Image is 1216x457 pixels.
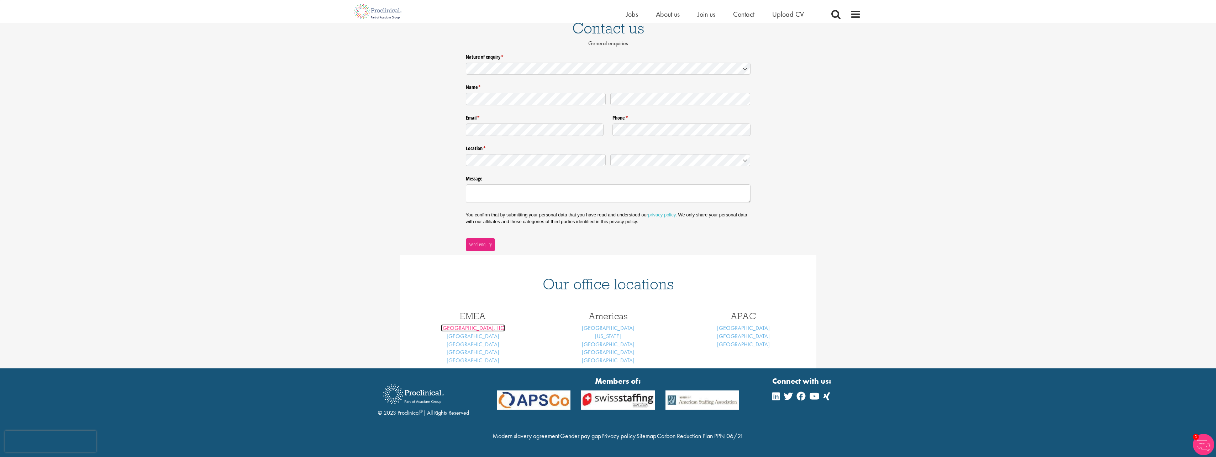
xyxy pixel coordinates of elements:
[378,379,469,417] div: © 2023 Proclinical | All Rights Reserved
[595,332,621,340] a: [US_STATE]
[626,10,638,19] a: Jobs
[772,375,833,387] strong: Connect with us:
[447,348,499,356] a: [GEOGRAPHIC_DATA]
[717,341,770,348] a: [GEOGRAPHIC_DATA]
[447,357,499,364] a: [GEOGRAPHIC_DATA]
[601,432,636,440] a: Privacy policy
[411,276,806,292] h1: Our office locations
[466,82,751,91] legend: Name
[576,390,660,410] img: APSCo
[733,10,754,19] a: Contact
[378,379,449,409] img: Proclinical Recruitment
[466,93,606,105] input: First
[546,311,670,321] h3: Americas
[1193,434,1214,455] img: Chatbot
[466,173,751,182] label: Message
[660,390,744,410] img: APSCo
[411,311,535,321] h3: EMEA
[612,112,751,121] label: Phone
[447,332,499,340] a: [GEOGRAPHIC_DATA]
[717,332,770,340] a: [GEOGRAPHIC_DATA]
[772,10,804,19] a: Upload CV
[466,238,495,251] button: Send enquiry
[5,431,96,452] iframe: reCAPTCHA
[492,390,576,410] img: APSCo
[610,154,751,167] input: Country
[582,341,635,348] a: [GEOGRAPHIC_DATA]
[582,348,635,356] a: [GEOGRAPHIC_DATA]
[582,324,635,332] a: [GEOGRAPHIC_DATA]
[681,311,806,321] h3: APAC
[698,10,715,19] a: Join us
[493,432,559,440] a: Modern slavery agreement
[656,10,680,19] a: About us
[466,212,751,225] p: You confirm that by submitting your personal data that you have read and understood our . We only...
[657,432,743,440] a: Carbon Reduction Plan PPN 06/21
[466,154,606,167] input: State / Province / Region
[636,432,656,440] a: Sitemap
[648,212,675,217] a: privacy policy
[466,51,751,60] label: Nature of enquiry
[610,93,751,105] input: Last
[441,324,505,332] a: [GEOGRAPHIC_DATA], HQ
[497,375,739,387] strong: Members of:
[717,324,770,332] a: [GEOGRAPHIC_DATA]
[466,143,751,152] legend: Location
[582,357,635,364] a: [GEOGRAPHIC_DATA]
[447,341,499,348] a: [GEOGRAPHIC_DATA]
[466,112,604,121] label: Email
[1193,434,1199,440] span: 1
[469,241,492,248] span: Send enquiry
[560,432,601,440] a: Gender pay gap
[420,408,423,414] sup: ®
